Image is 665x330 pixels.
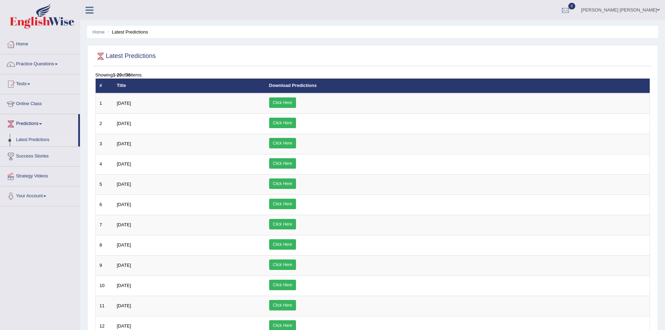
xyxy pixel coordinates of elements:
[117,141,131,146] span: [DATE]
[113,79,265,93] th: Title
[117,182,131,187] span: [DATE]
[96,235,113,255] td: 8
[96,79,113,93] th: #
[269,199,296,209] a: Click Here
[93,29,105,35] a: Home
[269,280,296,290] a: Click Here
[269,97,296,108] a: Click Here
[0,74,80,92] a: Tests
[95,51,156,61] h2: Latest Predictions
[113,72,122,78] b: 1-20
[0,147,80,164] a: Success Stories
[117,283,131,288] span: [DATE]
[269,300,296,310] a: Click Here
[117,222,131,227] span: [DATE]
[269,219,296,229] a: Click Here
[269,138,296,148] a: Click Here
[117,323,131,329] span: [DATE]
[96,255,113,276] td: 9
[0,114,78,132] a: Predictions
[96,134,113,154] td: 3
[96,154,113,174] td: 4
[117,121,131,126] span: [DATE]
[96,93,113,114] td: 1
[96,174,113,195] td: 5
[269,259,296,270] a: Click Here
[13,134,78,146] a: Latest Predictions
[117,242,131,248] span: [DATE]
[95,72,650,78] div: Showing of items.
[117,161,131,167] span: [DATE]
[0,94,80,112] a: Online Class
[0,54,80,72] a: Practice Questions
[117,101,131,106] span: [DATE]
[269,118,296,128] a: Click Here
[0,167,80,184] a: Strategy Videos
[269,158,296,169] a: Click Here
[269,239,296,250] a: Click Here
[117,303,131,308] span: [DATE]
[0,186,80,204] a: Your Account
[117,202,131,207] span: [DATE]
[96,113,113,134] td: 2
[568,3,575,9] span: 0
[265,79,650,93] th: Download Predictions
[269,178,296,189] a: Click Here
[126,72,131,78] b: 36
[96,296,113,316] td: 11
[117,263,131,268] span: [DATE]
[96,276,113,296] td: 10
[96,195,113,215] td: 6
[106,29,148,35] li: Latest Predictions
[96,215,113,235] td: 7
[0,35,80,52] a: Home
